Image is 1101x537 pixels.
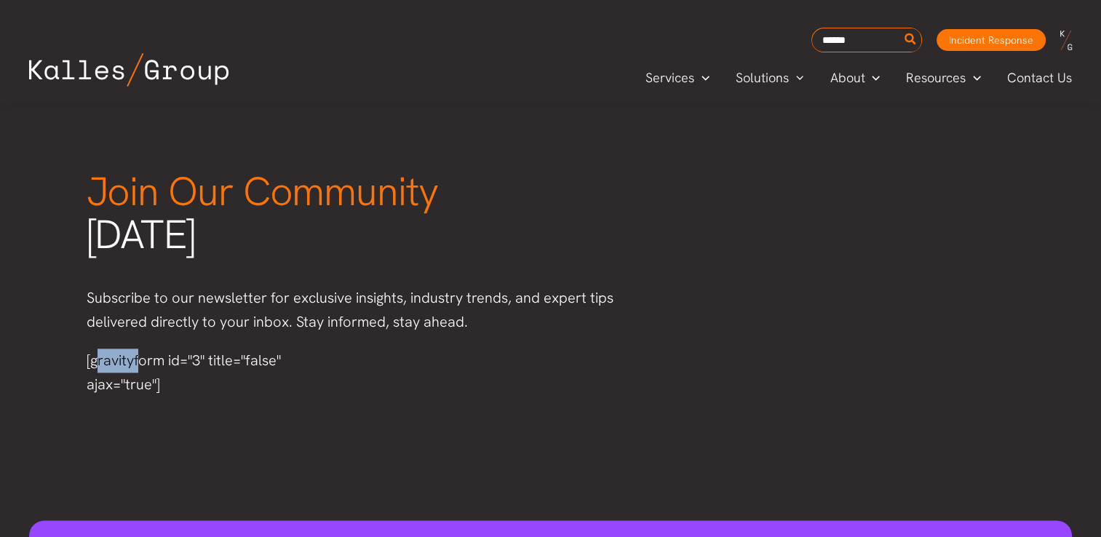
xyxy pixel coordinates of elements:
p: Subscribe to our newsletter for exclusive insights, industry trends, and expert tips delivered di... [87,286,647,334]
span: Contact Us [1007,67,1072,89]
span: Resources [906,67,966,89]
button: Search [902,28,920,52]
a: SolutionsMenu Toggle [723,67,817,89]
span: Solutions [736,67,789,89]
span: About [830,67,864,89]
span: Menu Toggle [966,67,981,89]
a: Contact Us [994,67,1086,89]
a: ServicesMenu Toggle [632,67,723,89]
a: AboutMenu Toggle [816,67,893,89]
div: [gravityform id="3" title="false" ajax="true"] [87,349,341,397]
span: Menu Toggle [864,67,880,89]
span: Services [645,67,694,89]
nav: Primary Site Navigation [632,65,1086,89]
span: Menu Toggle [789,67,804,89]
span: Menu Toggle [694,67,710,89]
span: Join Our Community [87,165,438,218]
a: Incident Response [937,29,1046,51]
img: Kalles Group [29,53,228,87]
span: [DATE] [87,165,438,261]
a: ResourcesMenu Toggle [893,67,994,89]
